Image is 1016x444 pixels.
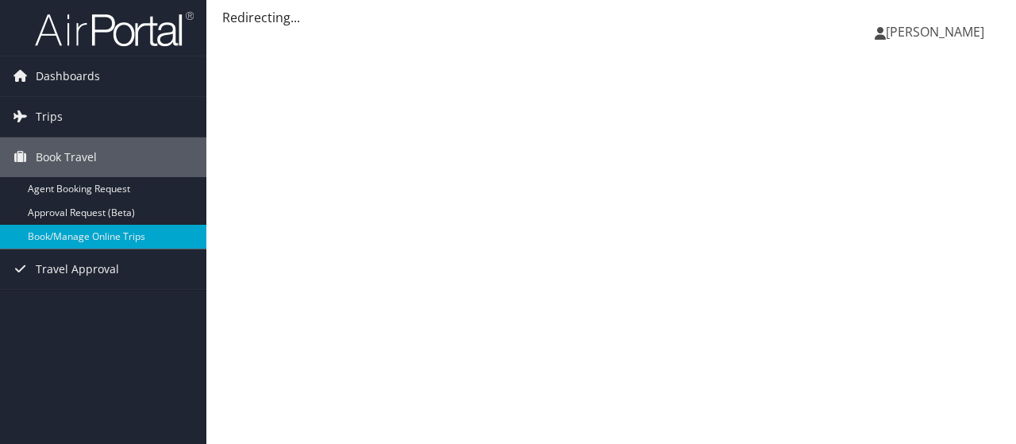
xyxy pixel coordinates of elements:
a: [PERSON_NAME] [875,8,1000,56]
span: [PERSON_NAME] [886,23,984,41]
span: Trips [36,97,63,137]
span: Book Travel [36,137,97,177]
img: airportal-logo.png [35,10,194,48]
span: Travel Approval [36,249,119,289]
div: Redirecting... [222,8,1000,27]
span: Dashboards [36,56,100,96]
